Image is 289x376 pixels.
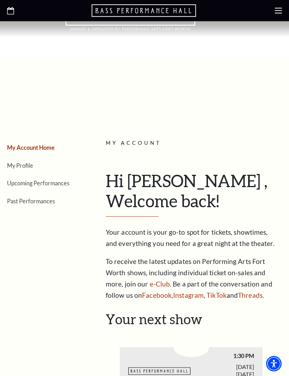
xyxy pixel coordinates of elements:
a: My Profile [7,162,33,169]
h2: Your next show [106,311,277,327]
a: Open this option [59,10,202,37]
a: Open this option [7,6,14,16]
span: 1:30 PM [191,352,254,359]
p: To receive the latest updates on Performing Arts Fort Worth shows, including individual ticket on... [106,256,277,301]
h1: Hi [PERSON_NAME] , Welcome back! [106,171,277,217]
a: e-Club [150,280,170,288]
span: My Account [106,140,161,146]
a: Threads - open in a new tab [238,291,263,299]
a: Open this option [92,4,197,18]
a: Upcoming Performances [7,180,69,186]
span: and [227,291,238,299]
a: TikTok - open in a new tab [207,291,227,299]
a: Instagram - open in a new tab [173,291,204,299]
a: My Account Home [7,144,55,151]
a: Past Performances [7,198,55,204]
a: Facebook - open in a new tab [142,291,172,299]
p: Your account is your go-to spot for tickets, showtimes, and everything you need for a great night... [106,227,277,249]
div: Accessibility Menu [266,356,282,371]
